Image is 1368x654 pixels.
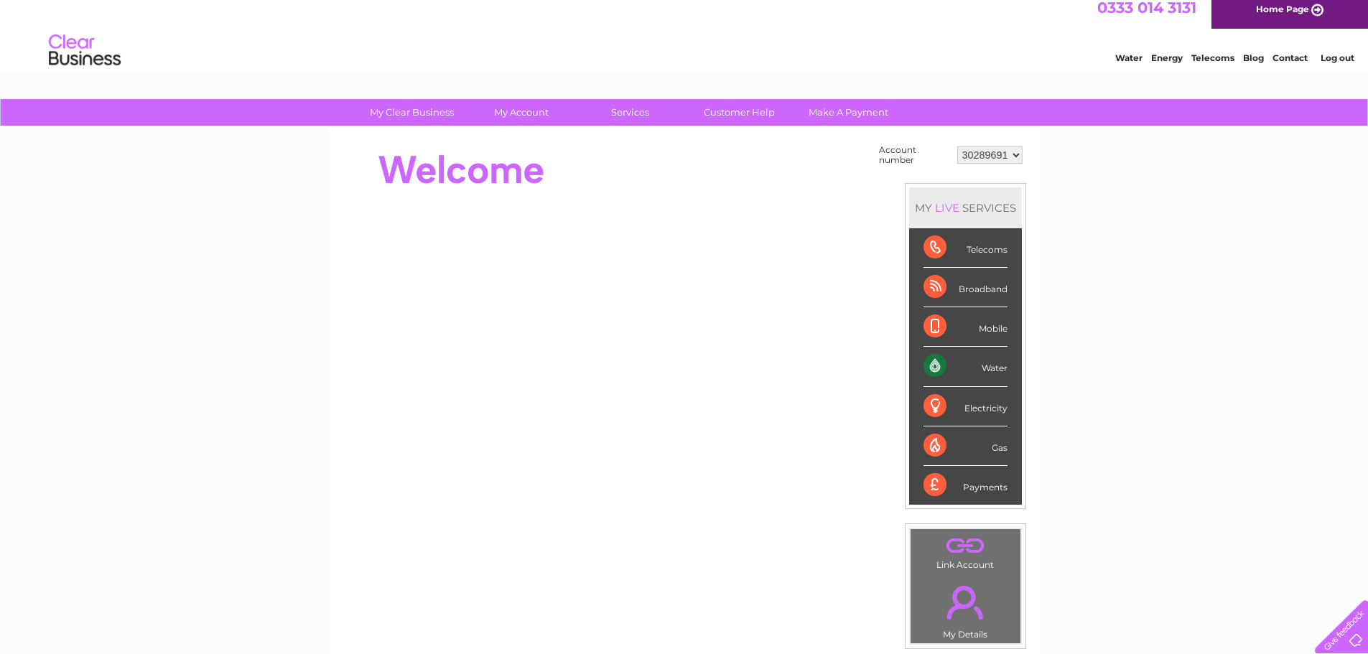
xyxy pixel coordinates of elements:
[1191,61,1234,72] a: Telecoms
[1151,61,1183,72] a: Energy
[910,574,1021,644] td: My Details
[923,466,1008,505] div: Payments
[1243,61,1264,72] a: Blog
[353,99,471,126] a: My Clear Business
[789,99,908,126] a: Make A Payment
[932,201,962,215] div: LIVE
[923,268,1008,307] div: Broadband
[48,37,121,81] img: logo.png
[462,99,580,126] a: My Account
[1097,7,1196,25] a: 0333 014 3131
[1321,61,1354,72] a: Log out
[1115,61,1143,72] a: Water
[923,307,1008,347] div: Mobile
[680,99,799,126] a: Customer Help
[923,228,1008,268] div: Telecoms
[910,528,1021,574] td: Link Account
[914,577,1017,627] a: .
[909,187,1022,228] div: MY SERVICES
[923,426,1008,466] div: Gas
[875,141,954,169] td: Account number
[923,347,1008,386] div: Water
[345,8,1024,70] div: Clear Business is a trading name of Verastar Limited (registered in [GEOGRAPHIC_DATA] No. 3667643...
[1272,61,1308,72] a: Contact
[571,99,689,126] a: Services
[914,533,1017,558] a: .
[923,387,1008,426] div: Electricity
